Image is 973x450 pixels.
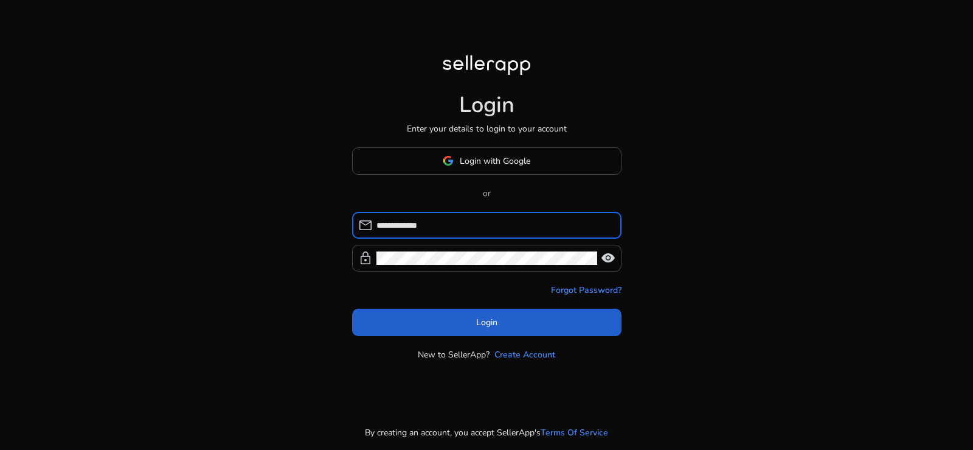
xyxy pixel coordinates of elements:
a: Create Account [494,348,555,361]
p: New to SellerApp? [418,348,490,361]
button: Login [352,309,622,336]
p: Enter your details to login to your account [407,122,567,135]
a: Forgot Password? [551,284,622,297]
span: visibility [601,251,615,265]
span: lock [358,251,373,265]
a: Terms Of Service [541,426,608,439]
span: Login with Google [460,155,530,167]
span: mail [358,218,373,233]
img: google-logo.svg [443,155,454,166]
p: or [352,187,622,200]
span: Login [476,316,497,329]
button: Login with Google [352,147,622,175]
h1: Login [459,92,514,118]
